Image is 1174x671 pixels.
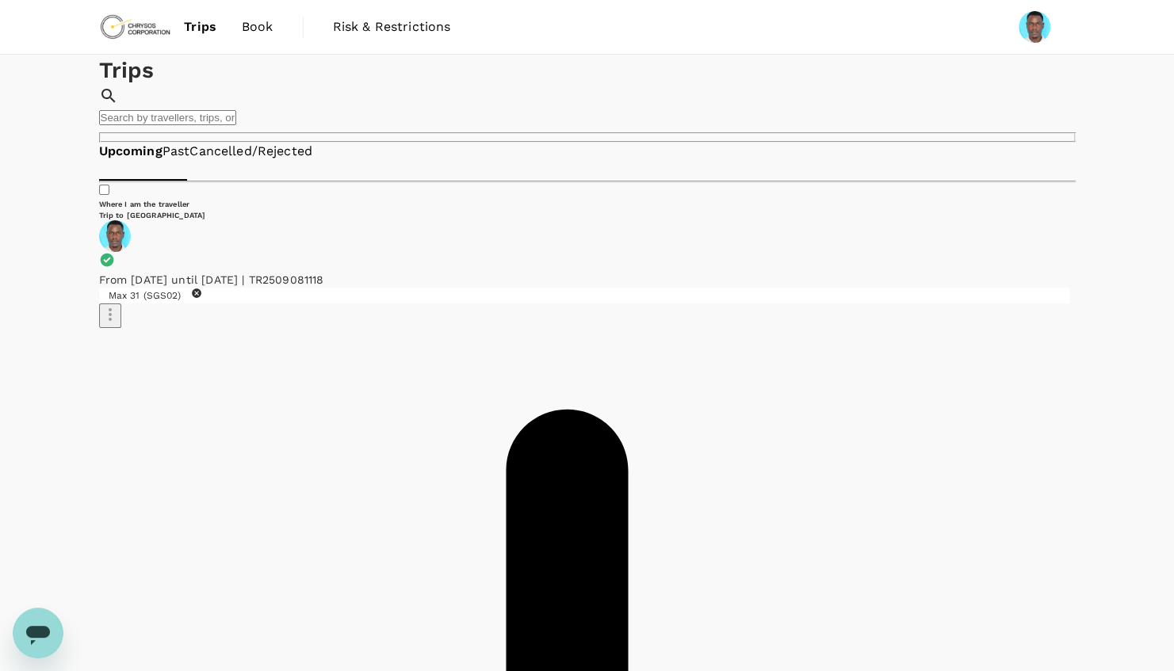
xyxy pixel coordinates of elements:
[333,17,451,36] span: Risk & Restrictions
[99,288,1069,303] div: Max 31 (SGS02)
[99,272,1076,288] p: From [DATE] until [DATE] TR2509081118
[99,199,1076,209] h6: Where I am the traveller
[99,55,1076,86] h1: Trips
[13,608,63,658] iframe: Button to launch messaging window
[189,143,312,161] a: Cancelled/Rejected
[163,143,190,161] a: Past
[99,290,191,301] span: Max 31 (SGS02)
[99,210,1076,220] h6: Trip to [GEOGRAPHIC_DATA]
[184,17,216,36] span: Trips
[242,17,273,36] span: Book
[99,185,109,195] input: Where I am the traveller
[99,143,163,161] a: Upcoming
[99,110,236,125] input: Search by travellers, trips, or destination, label, team
[99,220,131,252] img: avatar-66b63e3b85810.jpeg
[242,273,244,286] span: |
[1019,11,1050,43] img: Sirilo Salvatory KATABALO
[99,10,172,44] img: Chrysos Corporation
